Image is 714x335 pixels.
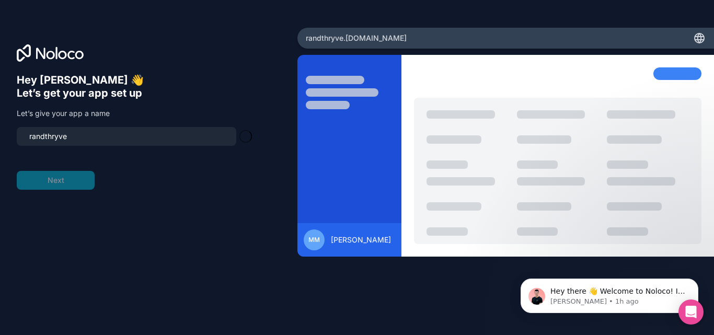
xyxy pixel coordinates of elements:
[17,74,251,87] h6: Hey [PERSON_NAME] 👋
[306,33,407,43] span: randthryve .[DOMAIN_NAME]
[17,108,251,119] p: Let’s give your app a name
[331,235,391,245] span: [PERSON_NAME]
[505,257,714,330] iframe: Intercom notifications message
[678,299,704,325] div: Open Intercom Messenger
[308,236,320,244] span: MM
[23,129,230,144] input: my-team
[17,87,251,100] h6: Let’s get your app set up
